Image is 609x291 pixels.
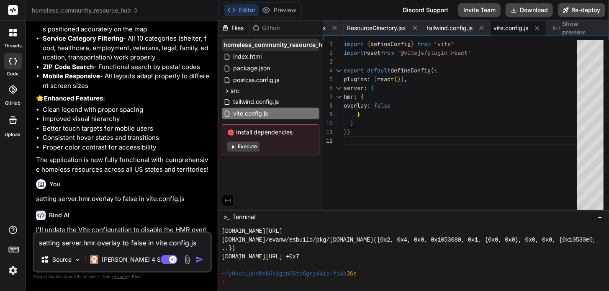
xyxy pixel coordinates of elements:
span: , [404,75,407,83]
div: Github [249,24,284,32]
span: vite.config.js [494,24,529,32]
p: The application is now fully functional with comprehensive homeless resources across all US state... [36,155,210,174]
span: import [344,40,364,48]
p: Always double-check its answers. Your in Bind [33,273,212,281]
strong: ZIP Code Search [43,63,94,71]
button: Invite Team [458,3,501,17]
li: - All 10 categories (shelter, food, healthcare, employment, veterans, legal, family, education, t... [43,34,210,62]
li: Proper color contrast for accessibility [43,143,210,152]
span: import [344,49,364,57]
span: : [367,75,370,83]
span: } [344,128,347,136]
span: index.html [232,52,262,62]
div: 1 [323,40,333,49]
span: : [367,102,370,109]
span: defineConfig [391,67,431,74]
span: ResourceDirectory.jsx [347,24,406,32]
button: Execute [227,142,260,152]
label: code [7,70,19,77]
span: ..}) [222,244,235,252]
div: 6 [323,84,333,93]
li: - All layouts adapt properly to different screen sizes [43,72,210,90]
button: Download [506,3,553,17]
span: export [344,67,364,74]
span: package.json [232,63,271,73]
span: tailwind.config.js [427,24,473,32]
span: ❯ [222,278,226,287]
span: ) [397,75,401,83]
img: icon [195,255,204,264]
p: [PERSON_NAME] 4 S.. [102,255,164,264]
span: hmr [344,93,354,100]
span: Show preview [562,20,602,36]
span: src [231,87,239,95]
li: Clean legend with proper spacing [43,105,210,115]
div: Click to collapse the range. [334,93,344,101]
span: ( [431,67,434,74]
span: overlay [344,102,367,109]
span: [ [374,75,377,83]
span: } [411,40,414,48]
span: [DOMAIN_NAME][URL] [222,227,283,235]
img: Claude 4 Sonnet [90,255,98,264]
div: 2 [323,49,333,57]
span: server [344,84,364,92]
span: from [417,40,431,48]
button: Preview [259,4,300,16]
strong: Mobile Responsive [43,72,100,80]
p: Source [52,255,72,264]
div: 4 [323,66,333,75]
img: attachment [182,255,192,265]
span: homeless_community_resource_hub [224,41,330,49]
span: } [350,119,354,127]
li: Consistent hover states and transitions [43,133,210,143]
div: 11 [323,128,333,136]
span: : [354,93,357,100]
div: Click to collapse the range. [334,66,344,75]
span: Install dependencies [227,128,314,136]
span: { [434,67,437,74]
div: 5 [323,75,333,84]
p: 🌟 [36,94,210,103]
span: ( [394,75,397,83]
button: − [596,210,604,224]
div: 10 [323,119,333,128]
button: Re-deploy [558,3,605,17]
span: privacy [112,274,127,279]
span: tailwind.config.js [232,97,280,107]
span: react [364,49,380,57]
img: settings [6,263,20,278]
img: Pick Models [74,256,81,263]
span: ] [401,75,404,83]
div: 7 [323,93,333,101]
span: defineConfig [370,40,411,48]
span: postcss.config.js [232,75,280,85]
li: Better touch targets for mobile users [43,124,210,134]
span: >_ [224,213,230,221]
span: homeless_community_resource_hub [32,6,139,15]
div: Discord Support [398,3,453,17]
div: 9 [323,110,333,119]
span: from [380,49,394,57]
span: 'vite' [434,40,454,48]
strong: Enhanced Features: [44,94,105,102]
span: { [360,93,364,100]
p: setting server.hmr.overlay to false in vite.config.js [36,194,210,204]
span: plugins [344,75,367,83]
span: { [370,84,374,92]
div: Files [218,24,249,32]
li: - Functional search by postal codes [43,62,210,72]
span: : [364,84,367,92]
p: I'll update the Vite configuration to disable the HMR overlay. [36,225,210,244]
span: react [377,75,394,83]
span: − [598,213,602,221]
label: threads [4,42,22,49]
span: { [367,40,370,48]
span: } [357,111,360,118]
div: 3 [323,57,333,66]
strong: Service Category Filtering [43,34,123,42]
span: [DOMAIN_NAME][URL] +0x7 [222,252,299,261]
span: ) [347,128,350,136]
label: GitHub [5,100,21,107]
span: '@vitejs/plugin-react' [397,49,471,57]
